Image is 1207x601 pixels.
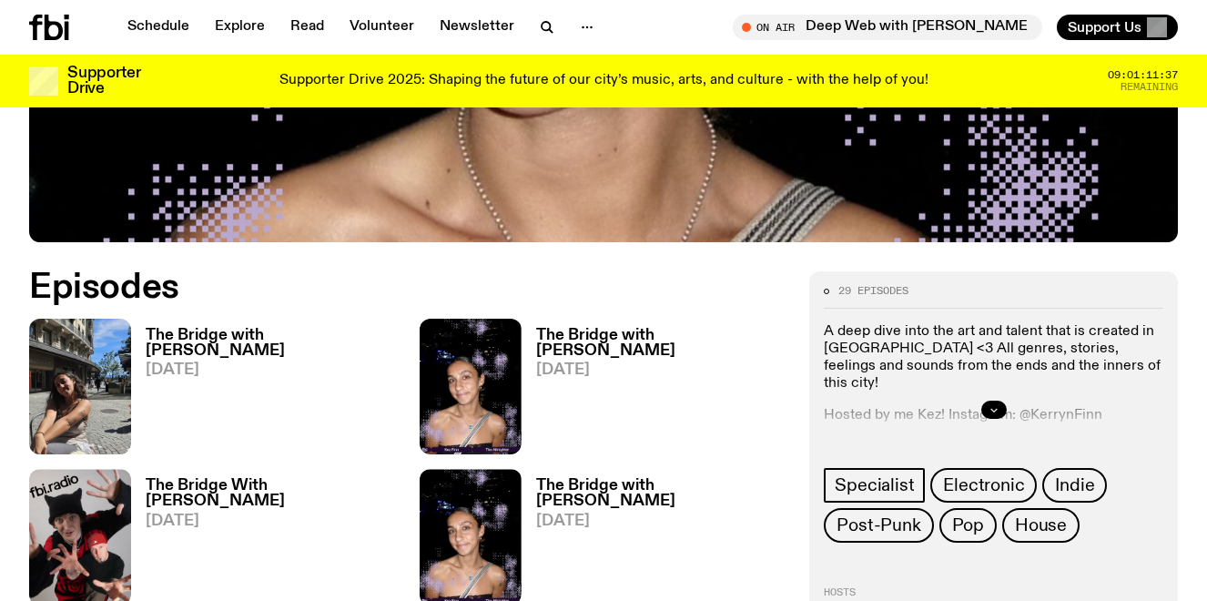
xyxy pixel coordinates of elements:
a: Electronic [930,468,1037,503]
a: The Bridge with [PERSON_NAME][DATE] [131,328,398,454]
h3: The Bridge with [PERSON_NAME] [536,328,788,359]
p: A deep dive into the art and talent that is created in [GEOGRAPHIC_DATA] <3 All genres, stories, ... [824,322,1163,392]
a: Explore [204,15,276,40]
h3: Supporter Drive [67,66,140,97]
span: Electronic [943,475,1024,495]
a: Schedule [117,15,200,40]
a: House [1002,508,1080,543]
span: [DATE] [536,362,788,378]
span: [DATE] [146,362,398,378]
a: Pop [939,508,997,543]
h3: The Bridge With [PERSON_NAME] [146,478,398,509]
a: The Bridge with [PERSON_NAME][DATE] [522,328,788,454]
span: Post-Punk [837,515,920,535]
a: Newsletter [429,15,525,40]
a: Read [279,15,335,40]
p: Supporter Drive 2025: Shaping the future of our city’s music, arts, and culture - with the help o... [279,73,928,89]
a: Post-Punk [824,508,933,543]
span: Support Us [1068,19,1141,36]
span: Remaining [1121,82,1178,92]
span: House [1015,515,1067,535]
span: [DATE] [146,514,398,529]
h2: Episodes [29,271,787,304]
a: Indie [1042,468,1107,503]
span: [DATE] [536,514,788,529]
span: 29 episodes [838,286,908,296]
span: 09:01:11:37 [1108,70,1178,80]
a: Specialist [824,468,925,503]
h3: The Bridge with [PERSON_NAME] [146,328,398,359]
button: Support Us [1057,15,1178,40]
a: Volunteer [339,15,425,40]
span: Indie [1055,475,1094,495]
h3: The Bridge with [PERSON_NAME] [536,478,788,509]
span: Specialist [835,475,914,495]
span: Pop [952,515,984,535]
button: On AirDeep Web with [PERSON_NAME] [733,15,1042,40]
